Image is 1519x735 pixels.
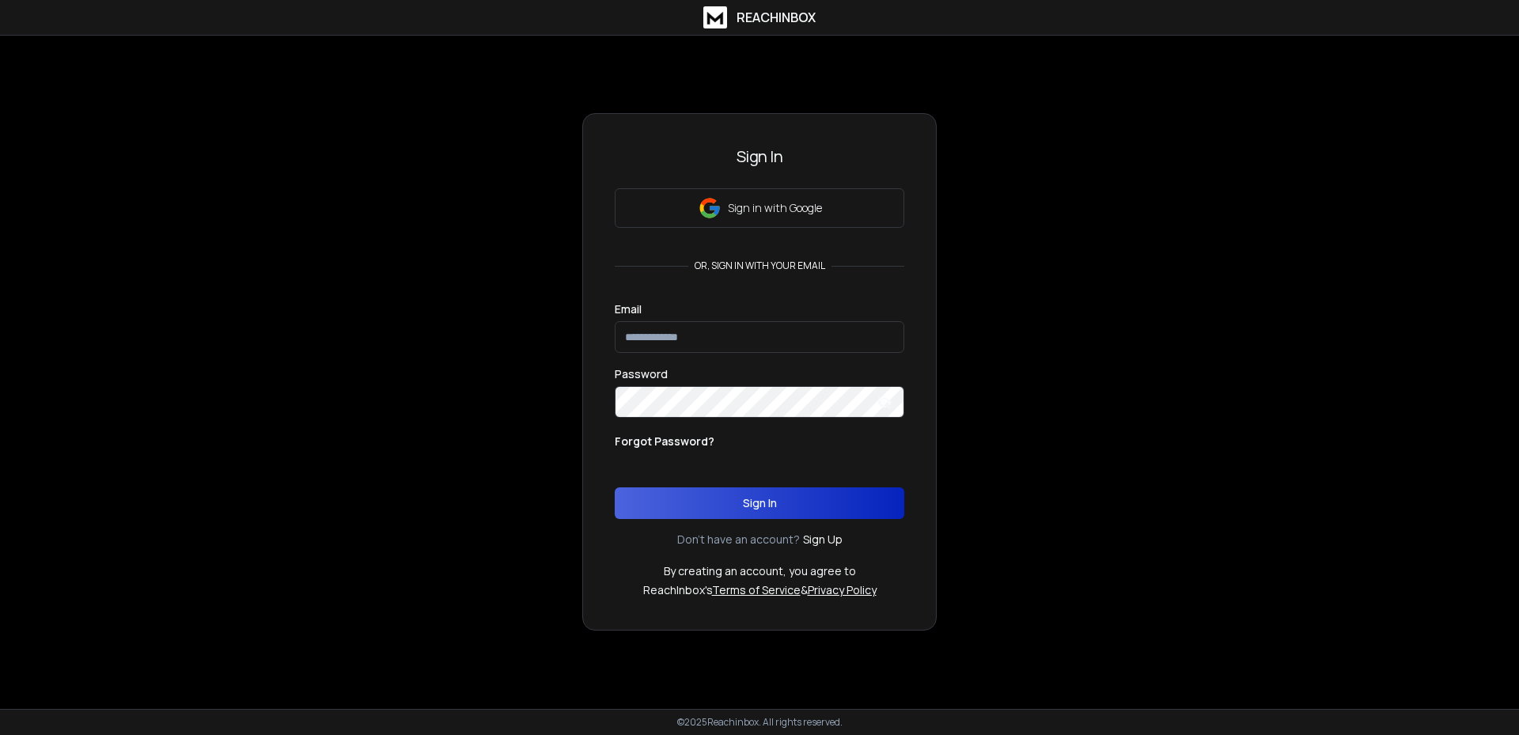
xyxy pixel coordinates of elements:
[615,304,642,315] label: Email
[808,582,877,597] a: Privacy Policy
[615,146,904,168] h3: Sign In
[615,188,904,228] button: Sign in with Google
[728,200,822,216] p: Sign in with Google
[712,582,801,597] a: Terms of Service
[664,563,856,579] p: By creating an account, you agree to
[737,8,816,27] h1: ReachInbox
[615,434,714,449] p: Forgot Password?
[688,260,831,272] p: or, sign in with your email
[703,6,816,28] a: ReachInbox
[615,487,904,519] button: Sign In
[703,6,727,28] img: logo
[615,369,668,380] label: Password
[677,532,800,547] p: Don't have an account?
[677,716,843,729] p: © 2025 Reachinbox. All rights reserved.
[803,532,843,547] a: Sign Up
[643,582,877,598] p: ReachInbox's &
